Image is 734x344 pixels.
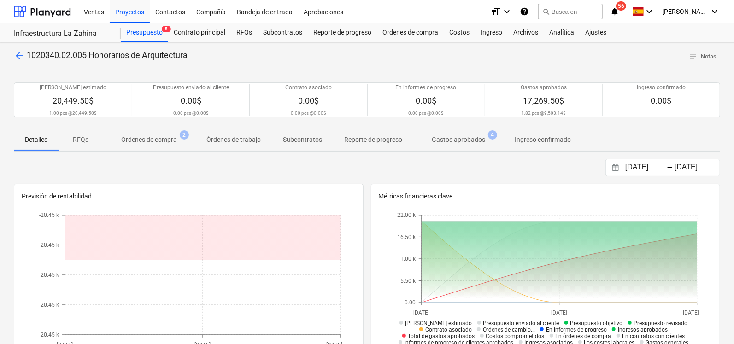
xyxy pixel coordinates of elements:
div: Widget de chat [688,300,734,344]
p: Ordenes de compra [121,135,177,145]
p: 0.00 pcs @ 0.00$ [291,110,326,116]
p: Métricas financieras clave [379,192,713,201]
div: - [667,165,673,170]
span: Contrato asociado [425,327,472,333]
tspan: -20.45 k [39,242,59,248]
span: Ordenes de cambio... [483,327,535,333]
i: format_size [490,6,501,17]
button: Busca en [538,4,603,19]
p: Detalles [25,135,47,145]
a: Ingreso [475,23,508,42]
span: Ingresos aprobados [618,327,668,333]
tspan: 22.00 k [397,212,416,218]
button: Interact with the calendar and add the check-in date for your trip. [608,163,623,173]
span: Notas [689,52,716,62]
p: Previsión de rentabilidad [22,192,356,201]
p: Gastos aprobados [432,135,485,145]
a: Costos [444,23,475,42]
a: Presupuesto5 [121,23,168,42]
span: 5 [162,26,171,32]
p: 0.00 pcs @ 0.00$ [173,110,209,116]
i: keyboard_arrow_down [501,6,512,17]
button: Notas [685,50,720,64]
a: RFQs [231,23,258,42]
span: Presupuesto objetivo [570,320,623,327]
i: keyboard_arrow_down [709,6,720,17]
tspan: -20.45 k [39,332,59,338]
tspan: 16.50 k [397,233,416,240]
p: Gastos aprobados [521,84,567,92]
p: Contrato asociado [285,84,332,92]
tspan: 0.00 [405,299,416,306]
span: Presupuesto revisado [634,320,688,327]
i: keyboard_arrow_down [644,6,655,17]
span: 56 [616,1,626,11]
tspan: 11.00 k [397,256,416,262]
span: 0.00$ [298,96,319,105]
a: Subcontratos [258,23,308,42]
tspan: [DATE] [414,309,430,316]
i: Base de conocimientos [520,6,529,17]
p: RFQs [70,135,92,145]
span: Presupuesto enviado al cliente [483,320,559,327]
tspan: -20.45 k [39,272,59,278]
p: 0.00 pcs @ 0.00$ [408,110,444,116]
span: En informes de progreso [546,327,607,333]
tspan: -20.45 k [39,302,59,308]
span: [PERSON_NAME] estimado [405,320,472,327]
tspan: 5.50 k [400,277,416,284]
span: 20,449.50$ [53,96,94,105]
tspan: [DATE] [683,309,699,316]
a: Ajustes [580,23,612,42]
span: notes [689,52,697,61]
span: 0.00$ [416,96,436,105]
span: 17,269.50$ [523,96,564,105]
a: Ordenes de compra [377,23,444,42]
span: 4 [488,130,497,140]
p: 1.82 pcs @ 9,503.14$ [521,110,566,116]
span: En contratos con clientes [622,333,685,339]
div: Infraestructura La Zahina [14,29,110,39]
span: arrow_back [14,50,25,61]
a: Contrato principal [168,23,231,42]
p: Ingreso confirmado [637,84,686,92]
p: En informes de progreso [396,84,457,92]
i: notifications [610,6,619,17]
p: Subcontratos [283,135,322,145]
a: Reporte de progreso [308,23,377,42]
p: Presupuesto enviado al cliente [153,84,229,92]
span: [PERSON_NAME] [662,8,708,15]
p: [PERSON_NAME] estimado [40,84,106,92]
a: Archivos [508,23,544,42]
span: Costos comprometidos [486,333,545,339]
span: En órdenes de compra [556,333,611,339]
p: Órdenes de trabajo [206,135,261,145]
tspan: [DATE] [552,309,568,316]
p: Ingreso confirmado [515,135,571,145]
span: 0.00$ [181,96,201,105]
span: 0.00$ [651,96,671,105]
p: 1.00 pcs @ 20,449.50$ [49,110,97,116]
iframe: Chat Widget [688,300,734,344]
p: Reporte de progreso [344,135,402,145]
span: 2 [180,130,189,140]
tspan: -20.45 k [39,212,59,218]
span: 1020340.02.005 Honorarios de Arquitectura [27,50,188,60]
span: Total de gastos aprobados [408,333,475,339]
span: search [542,8,550,15]
input: Fecha de inicio [623,161,670,174]
a: Analítica [544,23,580,42]
input: Fecha de finalización [673,161,720,174]
div: Presupuesto [121,23,168,42]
